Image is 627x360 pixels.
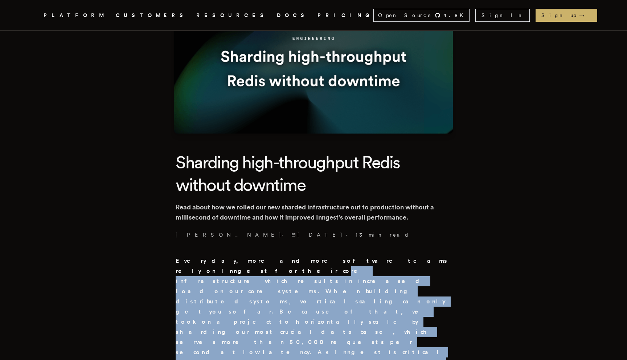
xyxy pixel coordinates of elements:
span: Open Source [378,12,432,19]
span: [DATE] [291,231,343,238]
a: Sign In [475,9,530,22]
a: DOCS [277,11,309,20]
button: RESOURCES [196,11,268,20]
button: PLATFORM [44,11,107,20]
a: CUSTOMERS [116,11,188,20]
p: [PERSON_NAME] · · [176,231,451,238]
p: Read about how we rolled our new sharded infrastructure out to production without a millisecond o... [176,202,451,222]
span: 4.8 K [443,12,468,19]
span: → [579,12,591,19]
span: 13 min read [356,231,409,238]
a: Sign up [536,9,597,22]
h1: Sharding high-throughput Redis without downtime [176,151,451,196]
a: PRICING [317,11,373,20]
